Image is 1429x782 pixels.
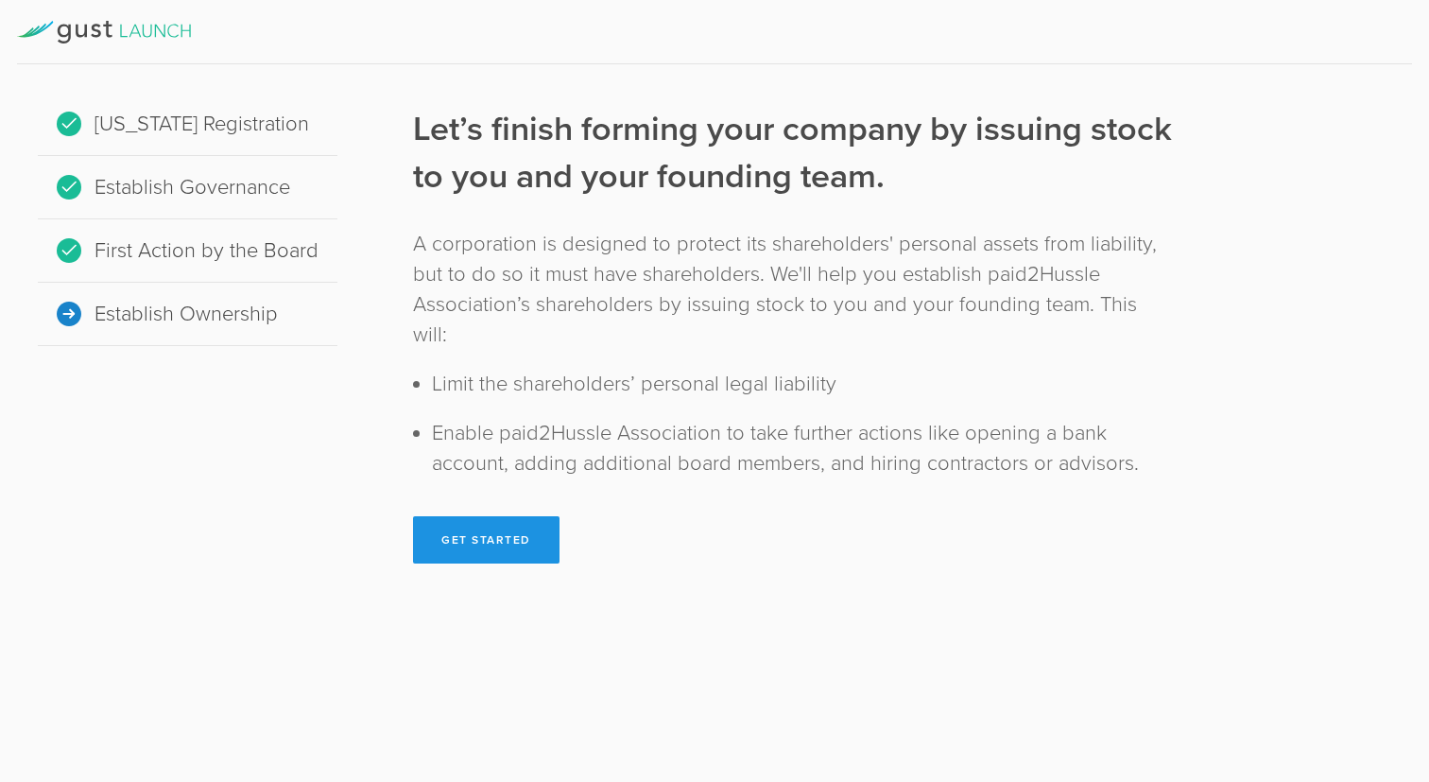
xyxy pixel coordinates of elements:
[38,219,337,283] div: First Action by the Board
[413,106,1172,200] h1: Let’s finish forming your company by issuing stock to you and your founding team.
[38,93,337,156] div: [US_STATE] Registration
[413,229,1172,350] div: A corporation is designed to protect its shareholders' personal assets from liability, but to do ...
[1334,634,1429,725] iframe: Chat Widget
[38,283,337,346] div: Establish Ownership
[432,418,1172,478] li: Enable paid2Hussle Association to take further actions like opening a bank account, adding additi...
[432,369,1172,399] li: Limit the shareholders’ personal legal liability
[413,516,560,564] button: Get Started
[38,156,337,219] div: Establish Governance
